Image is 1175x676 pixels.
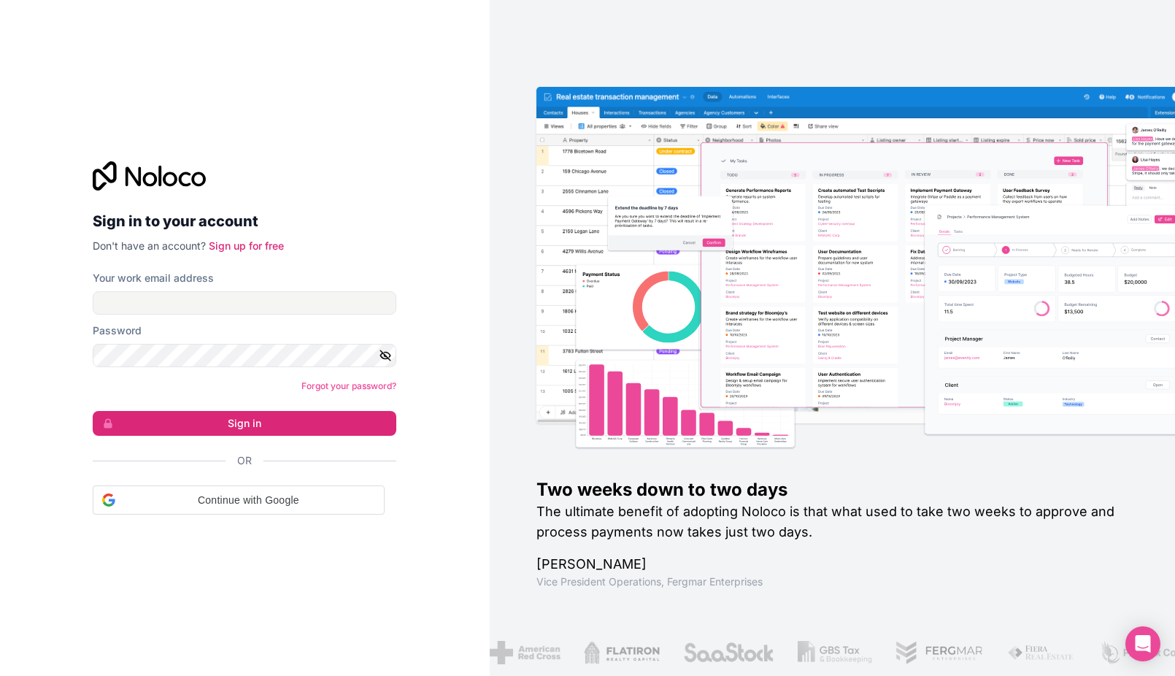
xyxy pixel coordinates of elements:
[536,575,1128,589] h1: Vice President Operations , Fergmar Enterprises
[301,380,396,391] a: Forgot your password?
[536,554,1128,575] h1: [PERSON_NAME]
[583,641,659,664] img: /assets/flatiron-C8eUkumj.png
[93,344,396,367] input: Password
[797,641,871,664] img: /assets/gbstax-C-GtDUiK.png
[93,291,396,315] input: Email address
[895,641,984,664] img: /assets/fergmar-CudnrXN5.png
[1125,626,1160,661] div: Open Intercom Messenger
[682,641,774,664] img: /assets/saastock-C6Zbiodz.png
[536,478,1128,502] h1: Two weeks down to two days
[489,641,560,664] img: /assets/american-red-cross-BAupjrZR.png
[93,485,385,515] div: Continue with Google
[93,323,142,338] label: Password
[237,453,252,468] span: Or
[93,271,214,285] label: Your work email address
[93,239,206,252] span: Don't have an account?
[93,208,396,234] h2: Sign in to your account
[209,239,284,252] a: Sign up for free
[93,411,396,436] button: Sign in
[121,493,375,508] span: Continue with Google
[536,502,1128,542] h2: The ultimate benefit of adopting Noloco is that what used to take two weeks to approve and proces...
[1007,641,1076,664] img: /assets/fiera-fwj2N5v4.png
